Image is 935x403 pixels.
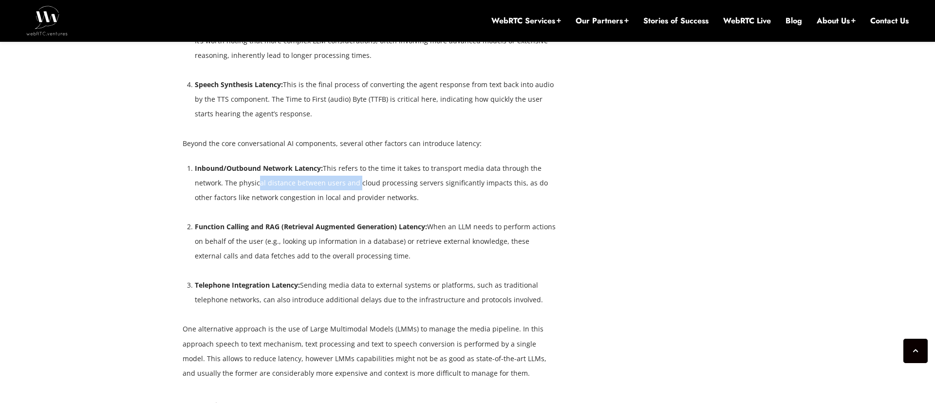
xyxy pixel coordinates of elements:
[195,222,427,231] strong: Function Calling and RAG (Retrieval Augmented Generation) Latency:
[870,16,909,26] a: Contact Us
[195,80,283,89] strong: Speech Synthesis Latency:
[183,136,558,151] p: Beyond the core conversational AI components, several other factors can introduce latency:
[195,278,558,307] li: Sending media data to external systems or platforms, such as traditional telephone networks, can ...
[643,16,709,26] a: Stories of Success
[195,280,300,290] strong: Telephone Integration Latency:
[817,16,856,26] a: About Us
[183,322,558,380] p: One alternative approach is the use of Large Multimodal Models (LMMs) to manage the media pipelin...
[195,77,558,121] li: This is the final process of converting the agent response from text back into audio by the TTS c...
[576,16,629,26] a: Our Partners
[195,164,323,173] strong: Inbound/Outbound Network Latency:
[26,6,68,35] img: WebRTC.ventures
[785,16,802,26] a: Blog
[723,16,771,26] a: WebRTC Live
[195,161,558,205] li: This refers to the time it takes to transport media data through the network. The physical distan...
[491,16,561,26] a: WebRTC Services
[195,220,558,263] li: When an LLM needs to perform actions on behalf of the user (e.g., looking up information in a dat...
